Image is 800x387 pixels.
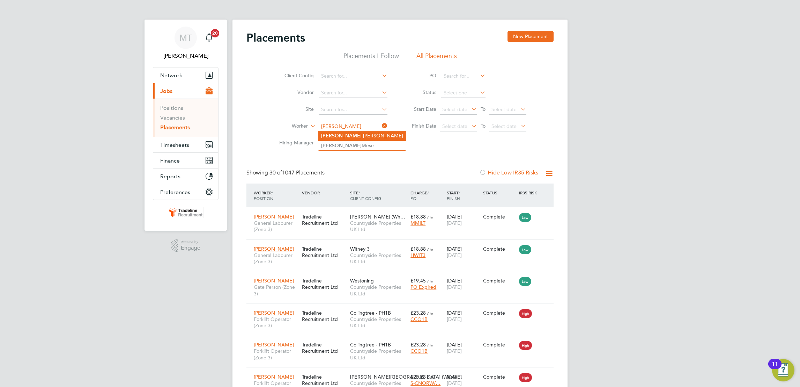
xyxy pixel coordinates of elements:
span: Low [519,245,531,254]
label: Status [405,89,436,95]
span: 20 [211,29,219,37]
div: Tradeline Recruitment Ltd [300,338,348,358]
label: Hide Low IR35 Risks [479,169,538,176]
li: Placements I Follow [343,52,399,64]
span: / hr [427,214,433,220]
span: Engage [181,245,200,251]
span: Forklift Operator (Zone 3) [254,348,298,360]
span: Select date [442,106,467,113]
div: Status [481,186,518,199]
img: tradelinerecruitment-logo-retina.png [168,207,204,218]
b: [PERSON_NAME] [321,133,362,139]
span: / Client Config [350,190,381,201]
div: Vendor [300,186,348,199]
div: Complete [483,342,516,348]
div: [DATE] [445,274,481,294]
button: New Placement [508,31,554,42]
input: Search for... [319,122,387,131]
button: Preferences [153,184,218,200]
label: Start Date [405,106,436,112]
input: Select one [441,88,486,98]
span: High [519,309,532,318]
a: 20 [202,27,216,49]
label: Hiring Manager [274,139,314,146]
span: Collingtree - PH1B [350,342,391,348]
span: / hr [427,278,433,284]
div: [DATE] [445,210,481,230]
div: Worker [252,186,300,205]
span: £23.28 [410,374,426,380]
span: [DATE] [447,220,462,226]
span: [PERSON_NAME] [254,214,294,220]
span: / hr [427,246,433,252]
a: [PERSON_NAME]General Labourer (Zone 3)Tradeline Recruitment Ltd[PERSON_NAME] (Wh…Countryside Prop... [252,210,554,216]
span: To [479,121,488,130]
div: Start [445,186,481,205]
span: / Finish [447,190,460,201]
span: Countryside Properties UK Ltd [350,348,407,360]
button: Finance [153,153,218,168]
div: [DATE] [445,338,481,358]
span: / Position [254,190,273,201]
li: -[PERSON_NAME] [318,131,406,141]
span: Collingtree - PH1B [350,310,391,316]
span: Powered by [181,239,200,245]
span: MT [179,33,192,42]
span: Countryside Properties UK Ltd [350,316,407,329]
input: Search for... [319,71,387,81]
span: Network [160,72,182,79]
span: [DATE] [447,284,462,290]
div: Tradeline Recruitment Ltd [300,242,348,262]
a: [PERSON_NAME]Forklift Operator (Zone 3)Tradeline Recruitment Ltd[PERSON_NAME][GEOGRAPHIC_DATA] (W... [252,370,554,376]
button: Open Resource Center, 11 new notifications [772,359,794,381]
span: / hr [427,310,433,316]
b: [PERSON_NAME] [321,143,362,149]
h2: Placements [246,31,305,45]
span: Countryside Properties UK Ltd [350,220,407,232]
span: General Labourer (Zone 3) [254,252,298,265]
a: Powered byEngage [171,239,201,252]
a: [PERSON_NAME]Forklift Operator (Zone 3)Tradeline Recruitment LtdCollingtree - PH1BCountryside Pro... [252,306,554,312]
li: All Placements [416,52,457,64]
span: Forklift Operator (Zone 3) [254,316,298,329]
span: Low [519,213,531,222]
input: Search for... [441,71,486,81]
span: To [479,105,488,114]
div: Tradeline Recruitment Ltd [300,210,348,230]
div: 11 [772,364,778,373]
span: MMILT [410,220,425,226]
a: Positions [160,105,183,111]
div: Complete [483,214,516,220]
span: £23.28 [410,342,426,348]
span: [DATE] [447,348,462,354]
span: [PERSON_NAME] (Wh… [350,214,405,220]
span: [PERSON_NAME] [254,310,294,316]
div: Tradeline Recruitment Ltd [300,274,348,294]
div: Complete [483,246,516,252]
span: Countryside Properties UK Ltd [350,284,407,296]
div: Complete [483,310,516,316]
label: Client Config [274,72,314,79]
div: Complete [483,374,516,380]
span: [DATE] [447,252,462,258]
span: High [519,373,532,382]
span: Select date [491,123,517,129]
label: Finish Date [405,123,436,129]
span: CCO1B [410,348,428,354]
span: [DATE] [447,316,462,322]
label: Worker [268,123,308,130]
span: General Labourer (Zone 3) [254,220,298,232]
span: / hr [427,342,433,347]
span: [PERSON_NAME] [254,246,294,252]
button: Jobs [153,83,218,99]
span: Low [519,277,531,286]
a: [PERSON_NAME]Forklift Operator (Zone 3)Tradeline Recruitment LtdCollingtree - PH1BCountryside Pro... [252,338,554,344]
span: Jobs [160,88,172,94]
div: Showing [246,169,326,177]
div: Site [348,186,409,205]
button: Network [153,67,218,83]
span: PO Expired [410,284,436,290]
span: Select date [491,106,517,113]
span: [PERSON_NAME] [254,342,294,348]
li: Mese [318,141,406,150]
